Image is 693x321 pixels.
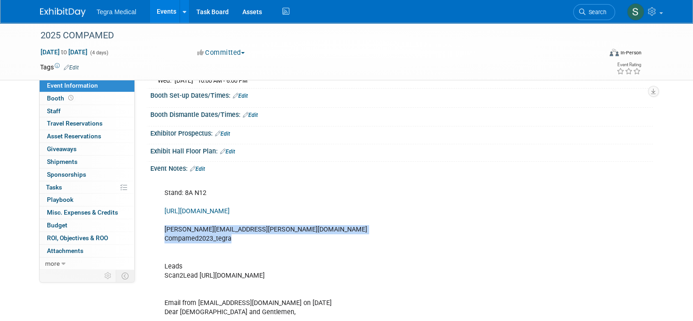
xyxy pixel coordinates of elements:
div: Exhibitor Prospectus: [150,126,653,138]
span: Tasks [46,184,62,191]
a: Sponsorships [40,168,134,181]
img: Format-Inperson.png [610,49,619,56]
a: Event Information [40,79,134,92]
a: Misc. Expenses & Credits [40,206,134,219]
div: Event Rating [616,63,641,67]
div: Exhibit Hall Floor Plan: [150,144,653,156]
span: Giveaways [47,145,77,153]
span: Attachments [47,247,83,254]
span: Sponsorships [47,171,86,178]
a: Edit [190,166,205,172]
img: Steve Marshall [627,3,644,21]
a: Attachments [40,245,134,257]
div: Booth Dismantle Dates/Times: [150,108,653,120]
div: In-Person [620,49,642,56]
a: Budget [40,219,134,232]
span: Search [585,9,606,16]
a: Giveaways [40,143,134,155]
a: Staff [40,105,134,117]
div: Event Notes: [150,162,653,174]
td: Tags [40,63,79,72]
span: Booth not reserved yet [67,95,75,101]
span: ROI, Objectives & ROO [47,234,108,242]
td: Toggle Event Tabs [116,270,135,282]
a: Travel Reservations [40,117,134,130]
td: Personalize Event Tab Strip [100,270,116,282]
span: 10:00 AM - 6:00 PM [198,77,247,84]
div: Booth Set-up Dates/Times: [150,89,653,100]
img: ExhibitDay [40,8,86,17]
a: Edit [233,93,248,99]
a: Edit [64,64,79,71]
a: Edit [243,112,258,118]
span: Tegra Medical [97,8,136,16]
a: Edit [220,148,235,155]
a: Playbook [40,194,134,206]
button: Committed [194,48,248,58]
span: more [45,260,60,267]
a: Shipments [40,156,134,168]
a: ROI, Objectives & ROO [40,232,134,244]
span: Playbook [47,196,73,203]
a: Tasks [40,181,134,194]
a: Booth [40,92,134,105]
span: Misc. Expenses & Credits [47,209,118,216]
a: Asset Reservations [40,130,134,142]
a: more [40,258,134,270]
span: Travel Reservations [47,120,103,127]
span: [DATE] [DATE] [40,48,88,56]
span: Budget [47,221,67,229]
span: Shipments [47,158,77,165]
span: Asset Reservations [47,132,101,140]
div: Event Format [553,47,642,61]
a: [URL][DOMAIN_NAME] [164,207,230,215]
span: Staff [47,107,61,115]
span: Event Information [47,82,98,89]
span: to [60,48,68,56]
a: Search [573,4,615,20]
div: 2025 COMPAMED [37,27,590,44]
a: Edit [215,131,230,137]
span: Booth [47,95,75,102]
span: (4 days) [89,50,108,56]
